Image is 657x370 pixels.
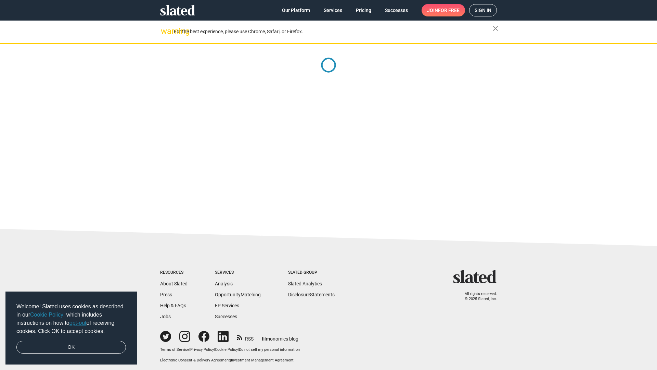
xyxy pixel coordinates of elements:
[160,347,189,352] a: Terms of Service
[230,358,231,362] span: |
[215,303,239,308] a: EP Services
[237,332,254,342] a: RSS
[16,303,126,335] span: Welcome! Slated uses cookies as described in our , which includes instructions on how to of recei...
[231,358,294,362] a: Investment Management Agreement
[318,4,348,16] a: Services
[160,281,188,286] a: About Slated
[160,358,230,362] a: Electronic Consent & Delivery Agreement
[215,292,261,297] a: OpportunityMatching
[282,4,310,16] span: Our Platform
[356,4,371,16] span: Pricing
[30,312,63,318] a: Cookie Policy
[262,330,298,342] a: filmonomics blog
[288,270,335,275] div: Slated Group
[69,320,87,326] a: opt-out
[350,4,377,16] a: Pricing
[469,4,497,16] a: Sign in
[160,292,172,297] a: Press
[491,24,500,33] mat-icon: close
[5,292,137,365] div: cookieconsent
[160,303,186,308] a: Help & FAQs
[475,4,491,16] span: Sign in
[288,292,335,297] a: DisclosureStatements
[161,27,169,35] mat-icon: warning
[215,314,237,319] a: Successes
[458,292,497,301] p: All rights reserved. © 2025 Slated, Inc.
[288,281,322,286] a: Slated Analytics
[238,347,239,352] span: |
[174,27,493,36] div: For the best experience, please use Chrome, Safari, or Firefox.
[215,281,233,286] a: Analysis
[262,336,270,342] span: film
[214,347,215,352] span: |
[215,347,238,352] a: Cookie Policy
[189,347,190,352] span: |
[215,270,261,275] div: Services
[385,4,408,16] span: Successes
[239,347,300,353] button: Do not sell my personal information
[160,314,171,319] a: Jobs
[276,4,315,16] a: Our Platform
[324,4,342,16] span: Services
[16,341,126,354] a: dismiss cookie message
[379,4,413,16] a: Successes
[422,4,465,16] a: Joinfor free
[438,4,460,16] span: for free
[190,347,214,352] a: Privacy Policy
[427,4,460,16] span: Join
[160,270,188,275] div: Resources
